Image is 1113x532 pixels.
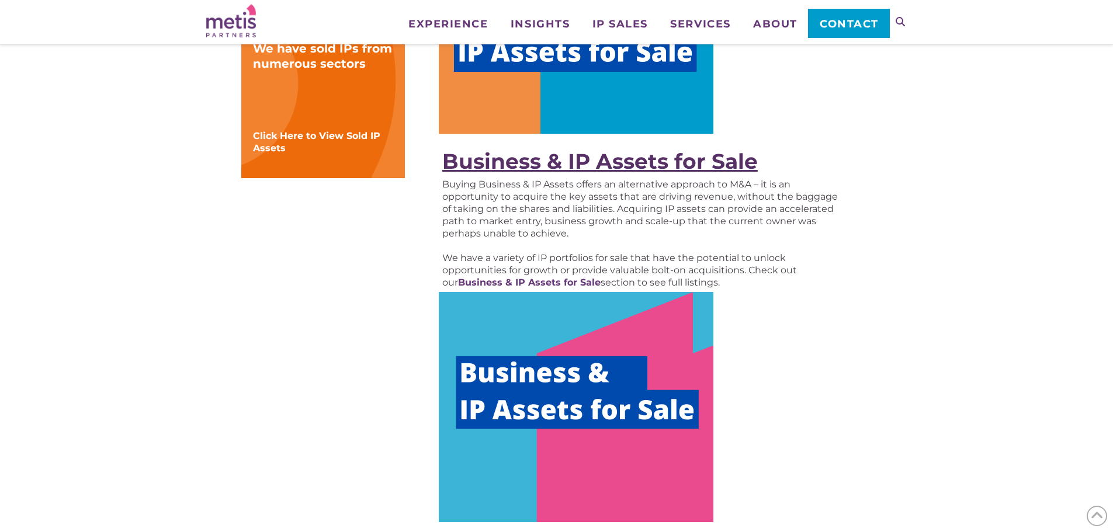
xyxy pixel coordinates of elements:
[439,292,713,522] img: Business IP Assets for sale
[442,148,758,174] a: Business & IP Assets for Sale
[253,41,393,71] div: We have sold IPs from numerous sectors
[1087,506,1107,526] span: Back to Top
[670,19,730,29] span: Services
[753,19,798,29] span: About
[442,252,845,288] p: We have a variety of IP portfolios for sale that have the potential to unlock opportunities for g...
[820,19,879,29] span: Contact
[206,4,256,37] img: Metis Partners
[511,19,570,29] span: Insights
[458,277,601,288] a: Business & IP Assets for Sale
[442,178,845,239] p: Buying Business & IP Assets offers an alternative approach to M&A – it is an opportunity to acqui...
[592,19,648,29] span: IP Sales
[253,130,380,154] a: Click Here to View Sold IP Assets
[808,9,889,38] a: Contact
[408,19,488,29] span: Experience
